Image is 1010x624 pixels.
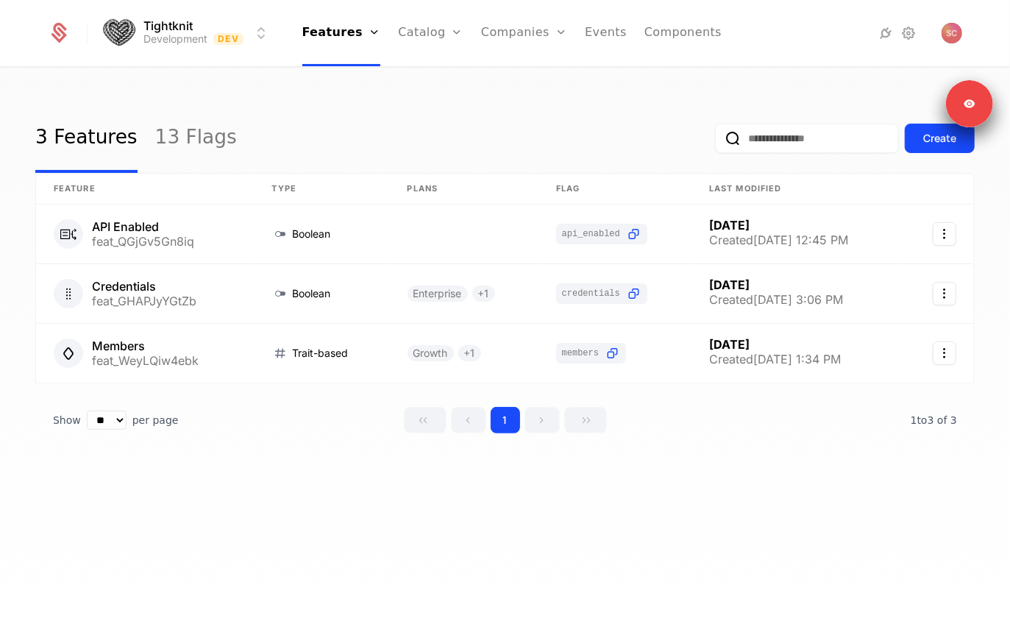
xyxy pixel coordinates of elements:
[933,282,956,305] button: Select action
[691,174,903,205] th: Last Modified
[404,407,607,433] div: Page navigation
[143,32,207,46] div: Development
[451,407,486,433] button: Go to previous page
[491,407,520,433] button: Go to page 1
[105,17,270,49] button: Select environment
[911,414,957,426] span: 3
[132,413,179,428] span: per page
[390,174,538,205] th: Plans
[900,24,918,42] a: Settings
[933,222,956,246] button: Select action
[87,411,127,430] select: Select page size
[538,174,691,205] th: Flag
[35,104,138,173] a: 3 Features
[877,24,895,42] a: Integrations
[143,20,193,32] span: Tightknit
[923,131,956,146] div: Create
[101,15,136,52] img: Tightknit
[36,174,255,205] th: Feature
[35,407,975,433] div: Table pagination
[255,174,390,205] th: Type
[942,23,962,43] button: Open user button
[942,23,962,43] img: Stephen Cook
[911,414,950,426] span: 1 to 3 of
[155,104,237,173] a: 13 Flags
[564,407,607,433] button: Go to last page
[213,33,243,45] span: Dev
[53,413,81,428] span: Show
[933,341,956,365] button: Select action
[905,124,975,153] button: Create
[524,407,560,433] button: Go to next page
[404,407,447,433] button: Go to first page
